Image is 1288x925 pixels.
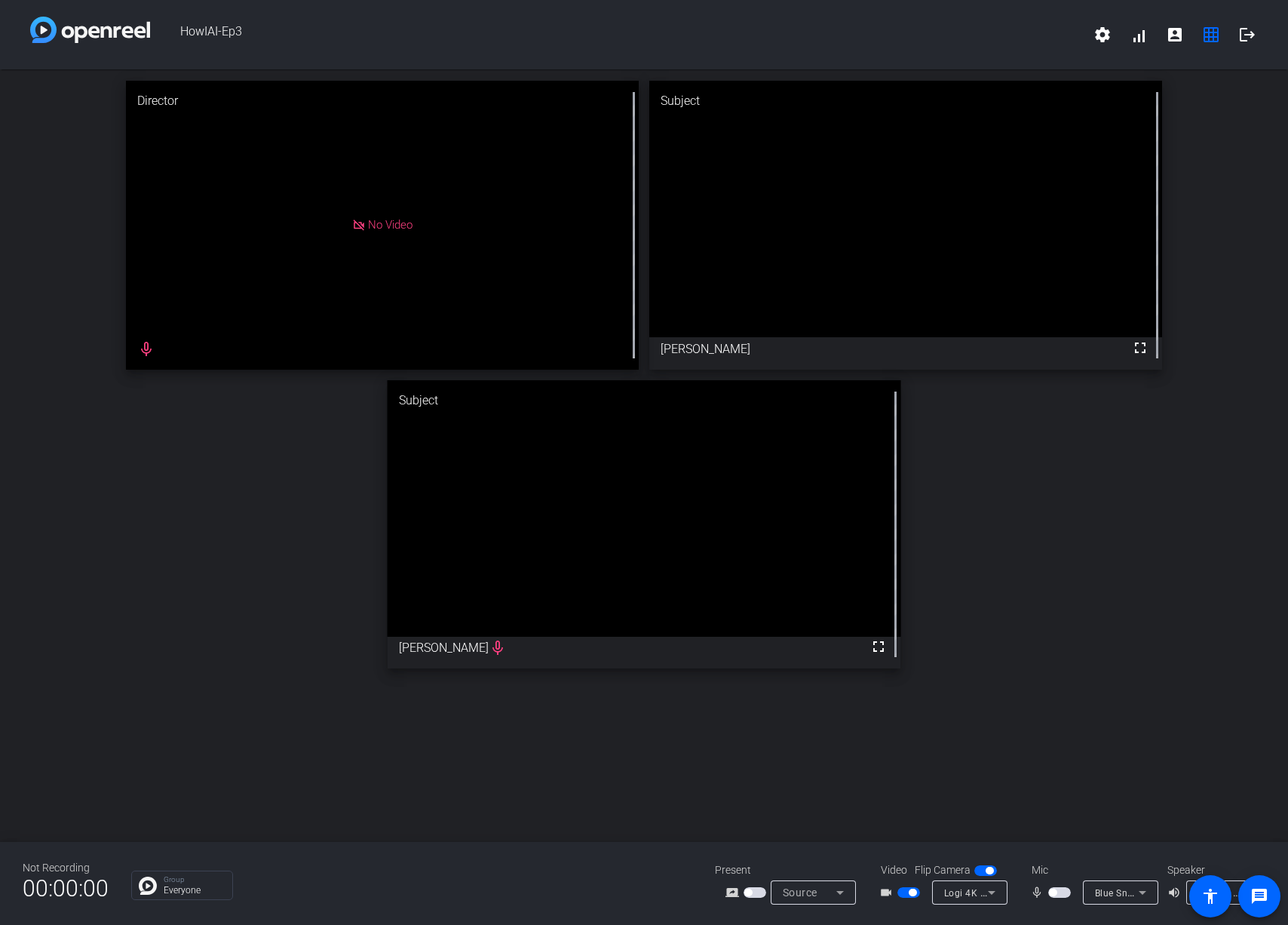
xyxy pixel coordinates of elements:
[1121,17,1157,53] button: signal_cellular_alt
[164,876,225,884] p: Group
[715,862,866,878] div: Present
[1093,26,1112,44] mat-icon: settings
[150,17,1084,53] span: HowIAI-Ep3
[1030,884,1048,902] mat-icon: mic_none
[164,886,225,895] p: Everyone
[1131,339,1149,357] mat-icon: fullscreen
[1095,887,1214,899] span: Blue Snowball (0d8c:0005)
[1017,862,1167,878] div: Mic
[725,884,744,902] mat-icon: screen_share_outline
[368,218,412,232] span: No Video
[1167,884,1185,902] mat-icon: volume_up
[649,81,1163,121] div: Subject
[944,887,1103,899] span: Logi 4K Stream Edition (046d:086b)
[869,638,888,656] mat-icon: fullscreen
[126,81,639,121] div: Director
[1166,26,1184,44] mat-icon: account_box
[881,862,907,878] span: Video
[1238,26,1256,44] mat-icon: logout
[23,870,109,907] span: 00:00:00
[879,884,897,902] mat-icon: videocam_outline
[388,380,901,421] div: Subject
[1201,887,1219,905] mat-icon: accessibility
[915,862,971,878] span: Flip Camera
[23,860,109,876] div: Not Recording
[1250,887,1268,905] mat-icon: message
[139,877,157,895] img: Chat Icon
[1202,26,1220,44] mat-icon: grid_on
[30,17,150,43] img: white-gradient.svg
[783,887,817,899] span: Source
[1167,862,1258,878] div: Speaker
